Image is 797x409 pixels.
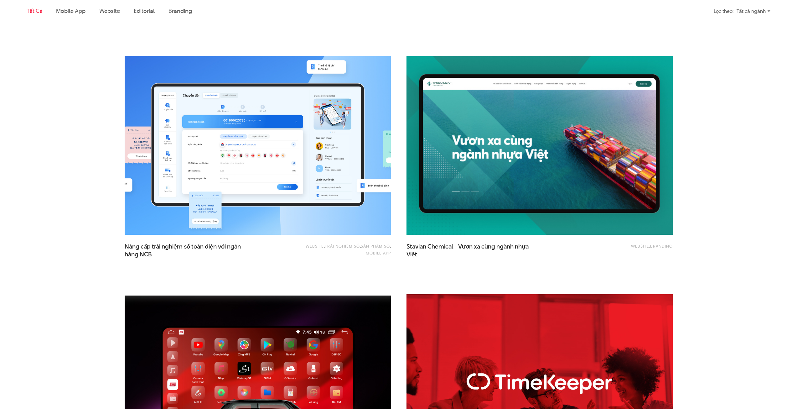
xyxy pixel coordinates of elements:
a: Trải nghiệm số [325,243,360,249]
a: Website [631,243,649,249]
a: Nâng cấp trải nghiệm số toàn diện với ngânhàng NCB [125,243,250,258]
a: Website [306,243,324,249]
span: Nâng cấp trải nghiệm số toàn diện với ngân [125,243,250,258]
img: Nâng cấp trải nghiệm số toàn diện với ngân hàng NCB [111,47,404,244]
span: hàng NCB [125,250,152,259]
a: Website [99,7,120,15]
img: Stavian Chemical - Vươn xa cùng ngành nhựa Việt [406,56,673,235]
a: Stavian Chemical - Vươn xa cùng ngành nhựaViệt [406,243,532,258]
a: Sản phẩm số [361,243,390,249]
a: Editorial [134,7,155,15]
span: Stavian Chemical - Vươn xa cùng ngành nhựa [406,243,532,258]
a: Mobile app [366,250,391,256]
a: Branding [650,243,673,249]
a: Branding [168,7,192,15]
span: Việt [406,250,417,259]
div: , , , [284,243,391,257]
div: , [566,243,673,255]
